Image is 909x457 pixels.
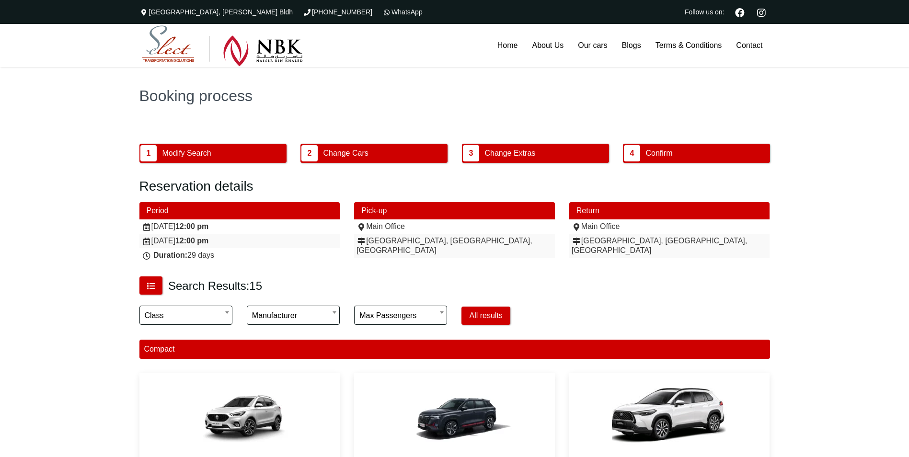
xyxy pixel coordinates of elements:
div: Period [139,202,340,219]
button: 1 Modify Search [139,144,287,163]
a: Instagram [753,7,770,17]
div: Compact [139,340,770,359]
span: Max passengers [359,306,442,325]
span: 2 [301,145,318,161]
strong: 12:00 pm [175,237,208,245]
img: Select Rent a Car [142,25,303,67]
span: Modify Search [159,144,214,162]
a: Home [490,24,525,67]
a: Our cars [571,24,614,67]
button: All results [461,307,510,325]
a: Contact [729,24,770,67]
button: 3 Change Extras [462,144,609,163]
span: Change Extras [481,144,539,162]
a: Terms & Conditions [648,24,729,67]
div: [DATE] [142,222,338,231]
div: [GEOGRAPHIC_DATA], [GEOGRAPHIC_DATA], [GEOGRAPHIC_DATA] [357,236,552,255]
img: MG ZS or similar [182,380,297,452]
a: About Us [525,24,571,67]
h3: Search Results: [168,279,262,293]
a: [PHONE_NUMBER] [302,8,372,16]
span: Manufacturer [247,306,340,325]
strong: 12:00 pm [175,222,208,230]
span: Confirm [642,144,676,162]
div: 29 days [142,251,338,260]
span: Class [145,306,227,325]
span: Class [139,306,232,325]
img: Toyota COROLLA CROSS or similar [612,380,727,452]
div: [DATE] [142,236,338,246]
a: Blogs [615,24,648,67]
strong: Duration: [153,251,187,259]
a: WhatsApp [382,8,423,16]
button: 4 Confirm [623,144,770,163]
span: Change Cars [320,144,371,162]
div: [GEOGRAPHIC_DATA], [GEOGRAPHIC_DATA], [GEOGRAPHIC_DATA] [572,236,768,255]
span: 1 [140,145,157,161]
h2: Reservation details [139,178,770,194]
span: Max passengers [354,306,447,325]
div: Main Office [572,222,768,231]
span: 15 [249,279,262,292]
span: 3 [463,145,479,161]
h1: Booking process [139,88,770,103]
a: Facebook [731,7,748,17]
button: 2 Change Cars [300,144,448,163]
div: Main Office [357,222,552,231]
span: Manufacturer [252,306,334,325]
div: Pick-up [354,202,555,219]
div: Return [569,202,770,219]
img: Changan CS35 or similar [397,380,512,452]
span: 4 [624,145,640,161]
